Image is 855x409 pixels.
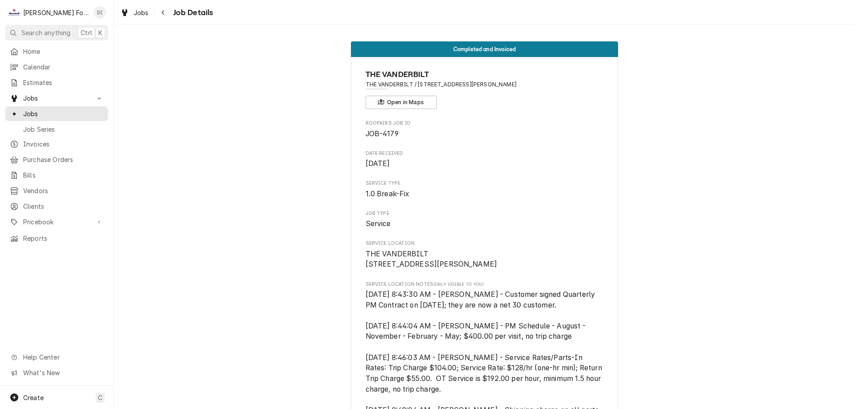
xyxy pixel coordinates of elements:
[5,106,108,121] a: Jobs
[81,28,92,37] span: Ctrl
[23,47,104,56] span: Home
[171,7,213,19] span: Job Details
[23,352,103,362] span: Help Center
[5,199,108,214] a: Clients
[5,231,108,246] a: Reports
[366,159,390,168] span: [DATE]
[5,60,108,74] a: Calendar
[8,6,20,19] div: Marshall Food Equipment Service's Avatar
[366,150,604,157] span: Date Received
[23,78,104,87] span: Estimates
[23,139,104,149] span: Invoices
[366,120,604,127] span: Roopairs Job ID
[23,155,104,164] span: Purchase Orders
[366,129,604,139] span: Roopairs Job ID
[23,202,104,211] span: Clients
[366,96,437,109] button: Open in Maps
[134,8,149,17] span: Jobs
[366,120,604,139] div: Roopairs Job ID
[366,158,604,169] span: Date Received
[23,109,104,118] span: Jobs
[23,217,90,227] span: Pricebook
[366,250,497,269] span: THE VANDERBILT [STREET_ADDRESS][PERSON_NAME]
[366,219,391,228] span: Service
[23,394,44,401] span: Create
[366,249,604,270] span: Service Location
[117,5,152,20] a: Jobs
[94,6,106,19] div: Derek Testa (81)'s Avatar
[366,210,604,229] div: Job Type
[23,170,104,180] span: Bills
[366,240,604,247] span: Service Location
[98,393,102,402] span: C
[5,350,108,364] a: Go to Help Center
[366,189,604,199] span: Service Type
[366,81,604,89] span: Address
[366,69,604,109] div: Client Information
[8,6,20,19] div: M
[5,25,108,40] button: Search anythingCtrlK
[366,281,604,288] span: Service Location Notes
[366,240,604,270] div: Service Location
[5,91,108,105] a: Go to Jobs
[433,282,484,287] span: (Only Visible to You)
[366,180,604,187] span: Service Type
[5,183,108,198] a: Vendors
[5,122,108,137] a: Job Series
[23,186,104,195] span: Vendors
[366,130,399,138] span: JOB-4179
[453,46,516,52] span: Completed and Invoiced
[23,93,90,103] span: Jobs
[23,8,89,17] div: [PERSON_NAME] Food Equipment Service
[5,168,108,182] a: Bills
[94,6,106,19] div: D(
[5,365,108,380] a: Go to What's New
[351,41,618,57] div: Status
[366,180,604,199] div: Service Type
[366,69,604,81] span: Name
[98,28,102,37] span: K
[5,44,108,59] a: Home
[366,150,604,169] div: Date Received
[5,215,108,229] a: Go to Pricebook
[23,125,104,134] span: Job Series
[366,219,604,229] span: Job Type
[5,137,108,151] a: Invoices
[23,368,103,377] span: What's New
[21,28,70,37] span: Search anything
[366,210,604,217] span: Job Type
[23,234,104,243] span: Reports
[5,75,108,90] a: Estimates
[23,62,104,72] span: Calendar
[366,190,410,198] span: 1.0 Break-Fix
[5,152,108,167] a: Purchase Orders
[156,5,171,20] button: Navigate back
